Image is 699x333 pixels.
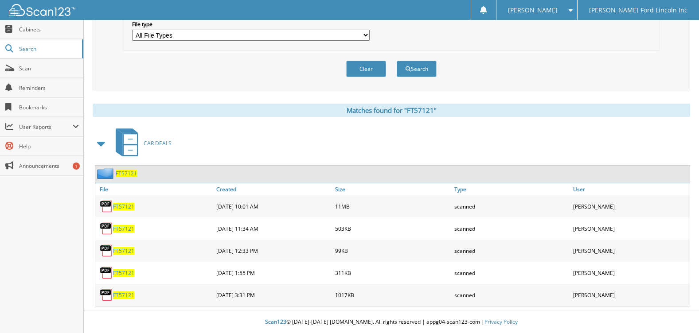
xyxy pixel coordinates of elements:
img: PDF.png [100,222,113,235]
span: Announcements [19,162,79,170]
div: scanned [452,197,571,215]
img: PDF.png [100,288,113,302]
a: Privacy Policy [484,318,518,325]
button: Clear [346,61,386,77]
span: [PERSON_NAME] [508,8,558,13]
a: FT57121 [113,291,134,299]
div: 99KB [333,242,452,259]
div: [DATE] 1:55 PM [214,264,333,282]
span: CAR DEALS [144,139,172,147]
div: [PERSON_NAME] [571,264,690,282]
div: scanned [452,220,571,237]
div: [DATE] 3:31 PM [214,286,333,304]
div: [DATE] 12:33 PM [214,242,333,259]
span: Search [19,45,78,53]
span: Cabinets [19,26,79,33]
div: [DATE] 10:01 AM [214,197,333,215]
a: FT57121 [113,269,134,277]
div: [PERSON_NAME] [571,242,690,259]
a: User [571,183,690,195]
button: Search [397,61,437,77]
a: File [95,183,214,195]
div: 503KB [333,220,452,237]
span: Help [19,143,79,150]
img: PDF.png [100,266,113,279]
a: Size [333,183,452,195]
div: scanned [452,264,571,282]
img: folder2.png [97,168,116,179]
img: PDF.png [100,200,113,213]
div: 1 [73,163,80,170]
div: [PERSON_NAME] [571,286,690,304]
div: 311KB [333,264,452,282]
span: Scan123 [265,318,286,325]
div: scanned [452,286,571,304]
span: Scan [19,65,79,72]
span: [PERSON_NAME] Ford Lincoln Inc [589,8,687,13]
span: Bookmarks [19,104,79,111]
a: Created [214,183,333,195]
div: © [DATE]-[DATE] [DOMAIN_NAME]. All rights reserved | appg04-scan123-com | [84,311,699,333]
img: scan123-logo-white.svg [9,4,75,16]
span: User Reports [19,123,73,131]
a: CAR DEALS [110,126,172,161]
div: scanned [452,242,571,259]
span: Reminders [19,84,79,92]
div: [PERSON_NAME] [571,197,690,215]
div: 11MB [333,197,452,215]
label: File type [132,20,369,28]
div: 1017KB [333,286,452,304]
div: Matches found for "FT57121" [93,104,690,117]
img: PDF.png [100,244,113,257]
div: [PERSON_NAME] [571,220,690,237]
iframe: Chat Widget [655,290,699,333]
a: FT57121 [113,247,134,255]
a: Type [452,183,571,195]
a: FT57121 [113,225,134,232]
div: [DATE] 11:34 AM [214,220,333,237]
a: FT57121 [116,170,137,177]
a: FT57121 [113,203,134,210]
